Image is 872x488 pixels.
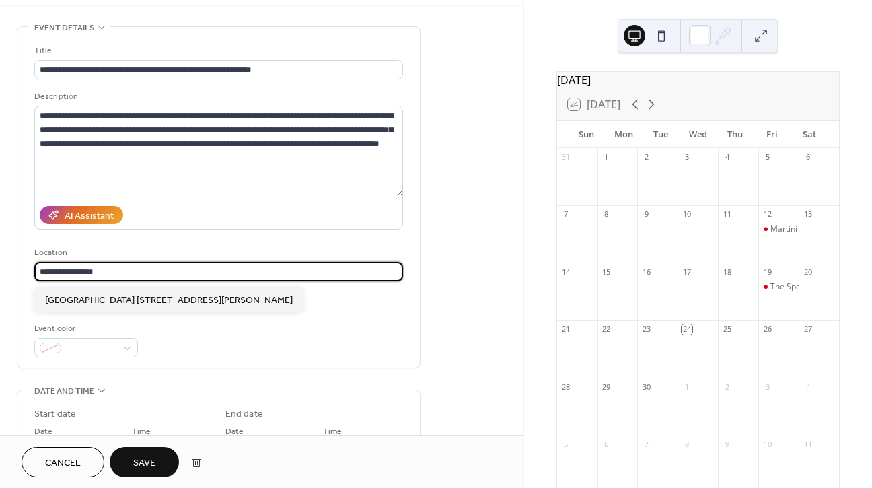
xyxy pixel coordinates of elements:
[65,209,114,223] div: AI Assistant
[22,447,104,477] button: Cancel
[641,439,651,449] div: 7
[133,456,155,470] span: Save
[34,21,94,35] span: Event details
[722,267,732,277] div: 18
[34,384,94,398] span: Date and time
[682,324,692,335] div: 24
[682,209,692,219] div: 10
[762,324,772,335] div: 26
[762,209,772,219] div: 12
[722,324,732,335] div: 25
[602,152,612,162] div: 1
[762,152,772,162] div: 5
[34,407,76,421] div: Start date
[602,267,612,277] div: 15
[34,44,400,58] div: Title
[561,382,571,392] div: 28
[561,267,571,277] div: 14
[791,121,828,148] div: Sat
[803,267,813,277] div: 20
[682,267,692,277] div: 17
[34,425,52,439] span: Date
[641,267,651,277] div: 16
[561,209,571,219] div: 7
[34,322,135,336] div: Event color
[758,223,799,235] div: Martini Golf & Sports Lounge
[803,152,813,162] div: 6
[557,72,839,88] div: [DATE]
[680,121,717,148] div: Wed
[132,425,151,439] span: Time
[803,382,813,392] div: 4
[770,281,855,293] div: The Speakeasy Tavern
[641,382,651,392] div: 30
[561,439,571,449] div: 5
[568,121,605,148] div: Sun
[754,121,791,148] div: Fri
[225,407,263,421] div: End date
[722,439,732,449] div: 9
[803,324,813,335] div: 27
[682,382,692,392] div: 1
[762,382,772,392] div: 3
[758,281,799,293] div: The Speakeasy Tavern
[225,425,244,439] span: Date
[641,152,651,162] div: 2
[762,439,772,449] div: 10
[762,267,772,277] div: 19
[641,324,651,335] div: 23
[45,456,81,470] span: Cancel
[717,121,754,148] div: Thu
[602,439,612,449] div: 6
[561,324,571,335] div: 21
[722,382,732,392] div: 2
[34,90,400,104] div: Description
[45,293,293,308] span: [GEOGRAPHIC_DATA] [STREET_ADDRESS][PERSON_NAME]
[40,206,123,224] button: AI Assistant
[722,152,732,162] div: 4
[682,439,692,449] div: 8
[605,121,642,148] div: Mon
[561,152,571,162] div: 31
[323,425,342,439] span: Time
[34,246,400,260] div: Location
[722,209,732,219] div: 11
[602,324,612,335] div: 22
[803,209,813,219] div: 13
[803,439,813,449] div: 11
[641,209,651,219] div: 9
[602,209,612,219] div: 8
[602,382,612,392] div: 29
[642,121,679,148] div: Tue
[682,152,692,162] div: 3
[110,447,179,477] button: Save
